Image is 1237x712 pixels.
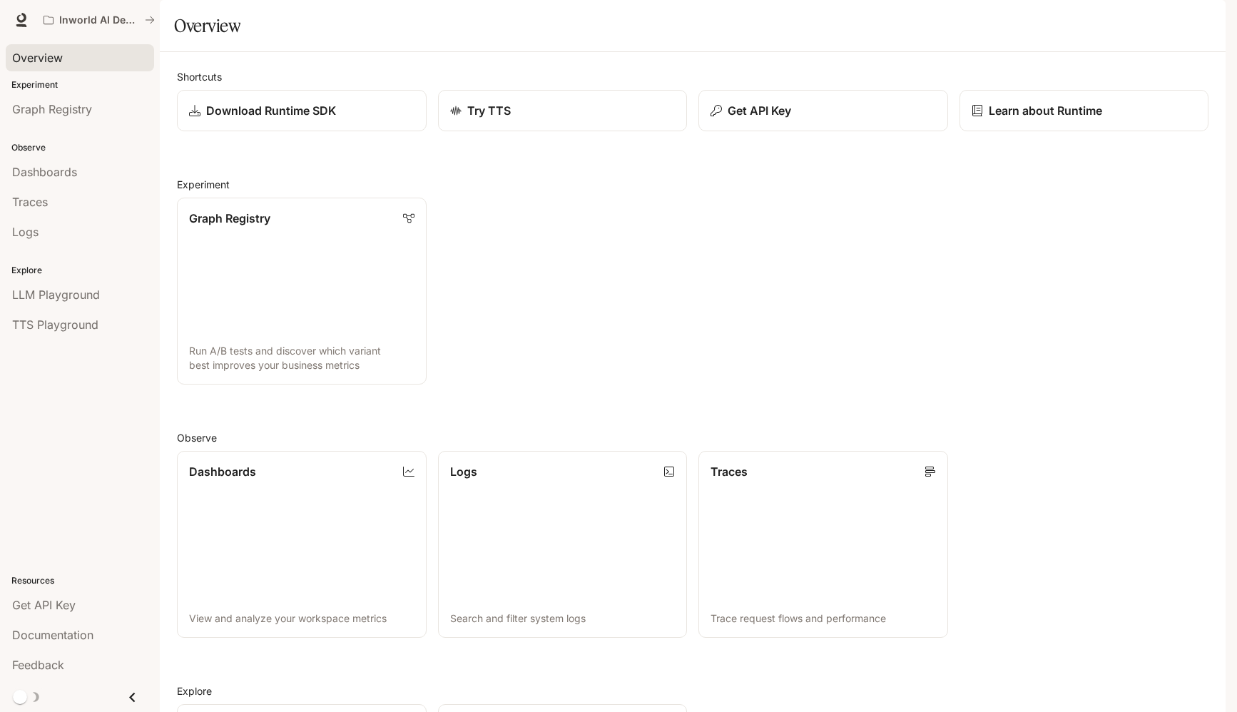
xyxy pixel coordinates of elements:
[59,14,139,26] p: Inworld AI Demos
[177,90,427,131] a: Download Runtime SDK
[177,198,427,385] a: Graph RegistryRun A/B tests and discover which variant best improves your business metrics
[989,102,1102,119] p: Learn about Runtime
[438,451,688,638] a: LogsSearch and filter system logs
[711,611,936,626] p: Trace request flows and performance
[959,90,1209,131] a: Learn about Runtime
[177,430,1208,445] h2: Observe
[698,90,948,131] button: Get API Key
[174,11,240,40] h1: Overview
[189,463,256,480] p: Dashboards
[189,210,270,227] p: Graph Registry
[450,611,676,626] p: Search and filter system logs
[177,69,1208,84] h2: Shortcuts
[711,463,748,480] p: Traces
[450,463,477,480] p: Logs
[177,683,1208,698] h2: Explore
[177,451,427,638] a: DashboardsView and analyze your workspace metrics
[37,6,161,34] button: All workspaces
[467,102,511,119] p: Try TTS
[698,451,948,638] a: TracesTrace request flows and performance
[438,90,688,131] a: Try TTS
[189,344,414,372] p: Run A/B tests and discover which variant best improves your business metrics
[728,102,791,119] p: Get API Key
[206,102,336,119] p: Download Runtime SDK
[189,611,414,626] p: View and analyze your workspace metrics
[177,177,1208,192] h2: Experiment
